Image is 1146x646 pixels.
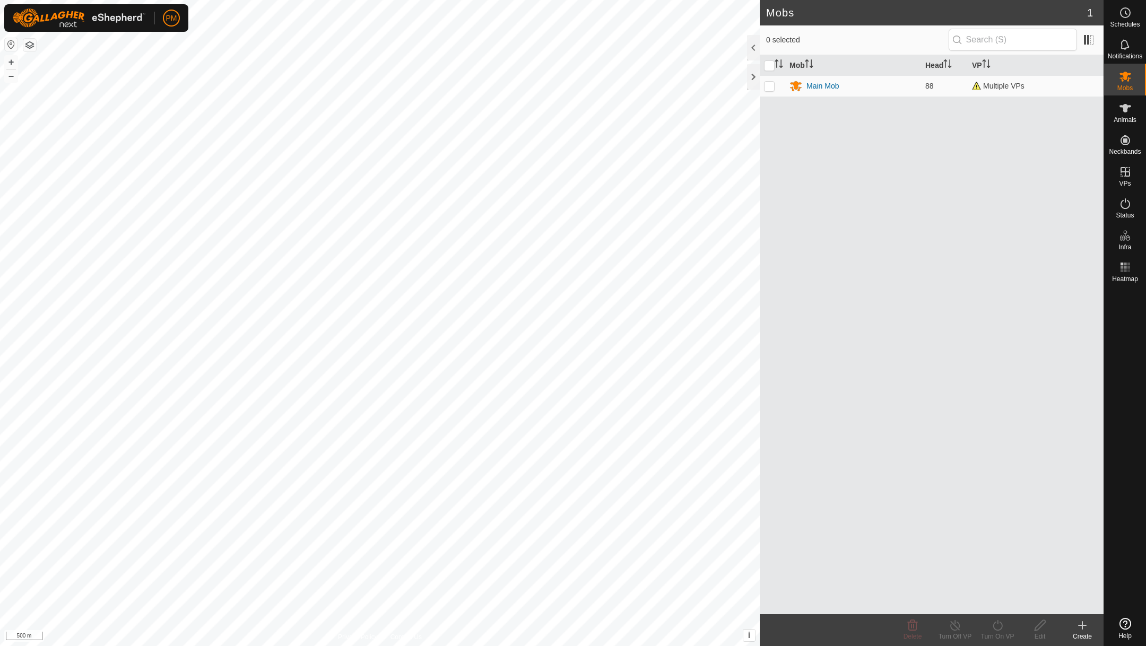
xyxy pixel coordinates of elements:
span: Mobs [1117,85,1133,91]
span: 1 [1087,5,1093,21]
input: Search (S) [949,29,1077,51]
span: Neckbands [1109,149,1141,155]
p-sorticon: Activate to sort [943,61,952,69]
button: i [743,630,755,641]
button: Map Layers [23,39,36,51]
div: Turn Off VP [934,632,976,641]
span: PM [166,13,177,24]
p-sorticon: Activate to sort [805,61,813,69]
span: Notifications [1108,53,1142,59]
div: Edit [1019,632,1061,641]
div: Create [1061,632,1104,641]
span: Multiple VPs [972,82,1025,90]
span: 88 [925,82,934,90]
span: VPs [1119,180,1131,187]
span: Infra [1118,244,1131,250]
div: Turn On VP [976,632,1019,641]
span: Help [1118,633,1132,639]
button: – [5,69,18,82]
span: Animals [1114,117,1136,123]
th: Mob [785,55,921,76]
th: Head [921,55,968,76]
span: Status [1116,212,1134,219]
a: Help [1104,614,1146,643]
button: + [5,56,18,68]
span: Schedules [1110,21,1140,28]
button: Reset Map [5,38,18,51]
span: 0 selected [766,34,949,46]
th: VP [968,55,1104,76]
p-sorticon: Activate to sort [982,61,991,69]
h2: Mobs [766,6,1087,19]
div: Main Mob [806,81,839,92]
a: Privacy Policy [338,632,378,642]
p-sorticon: Activate to sort [775,61,783,69]
a: Contact Us [390,632,422,642]
span: i [748,631,750,640]
img: Gallagher Logo [13,8,145,28]
span: Heatmap [1112,276,1138,282]
span: Delete [904,633,922,640]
